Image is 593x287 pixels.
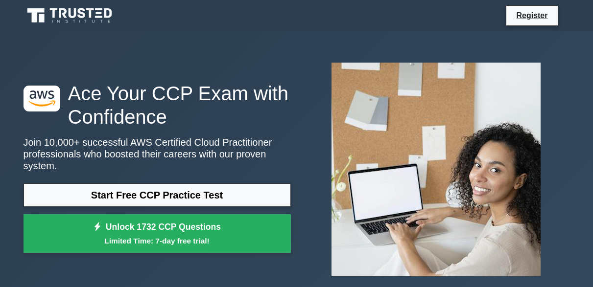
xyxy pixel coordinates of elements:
p: Join 10,000+ successful AWS Certified Cloud Practitioner professionals who boosted their careers ... [24,136,291,172]
small: Limited Time: 7-day free trial! [36,235,279,246]
a: Register [510,9,553,22]
h1: Ace Your CCP Exam with Confidence [24,82,291,129]
a: Start Free CCP Practice Test [24,183,291,207]
a: Unlock 1732 CCP QuestionsLimited Time: 7-day free trial! [24,214,291,253]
